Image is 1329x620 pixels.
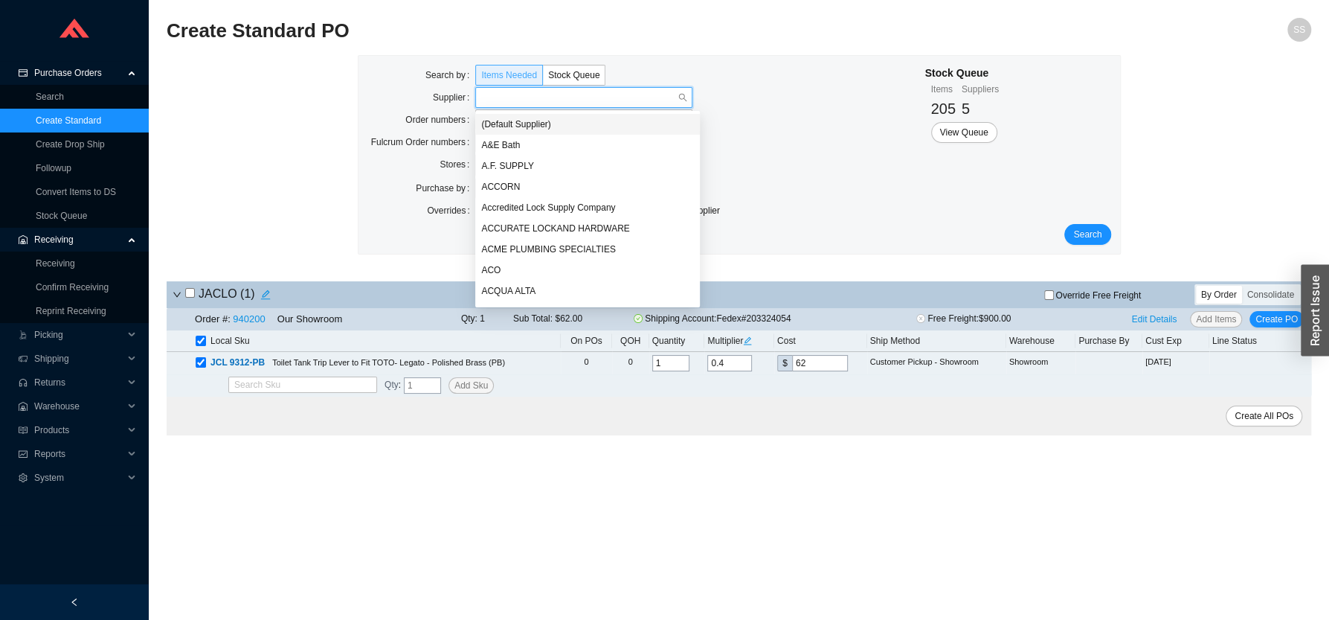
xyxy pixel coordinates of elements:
[931,100,956,117] span: 205
[475,156,700,176] div: A.F. SUPPLY
[36,258,75,269] a: Receiving
[433,87,475,108] label: Supplier:
[1142,352,1209,374] td: [DATE]
[475,135,700,156] div: A&E Bath
[1132,312,1177,327] span: Edit Details
[36,92,64,102] a: Search
[916,311,1035,327] span: Free Freight:
[979,313,1011,324] span: $900.00
[649,330,705,352] th: Quantity
[612,352,649,374] td: 0
[1235,409,1293,424] span: Create All POs
[34,394,123,418] span: Warehouse
[1226,406,1302,426] button: Create All POs
[18,426,28,435] span: read
[448,377,494,394] button: Add Sku
[34,228,123,252] span: Receiving
[1242,286,1299,304] div: Consolidate
[481,222,694,235] div: ACCURATE LOCKAND HARDWARE
[481,138,694,152] div: A&E Bath
[561,352,612,374] td: 0
[425,65,475,86] label: Search by
[1190,311,1242,327] button: Add Items
[707,333,771,348] div: Multiplier
[513,313,553,324] span: Sub Total:
[475,197,700,218] div: Accredited Lock Supply Company
[916,314,925,323] span: close-circle
[481,159,694,173] div: A.F. SUPPLY
[427,200,475,221] label: Overrides
[256,290,275,300] span: edit
[255,284,276,305] button: edit
[233,313,265,325] a: 940200
[416,178,475,199] label: Purchase by
[867,352,1006,374] td: Customer Pickup - Showroom
[1209,330,1311,352] th: Line Status
[475,301,700,322] div: Acryline Spa Baths
[18,68,28,77] span: credit-card
[440,154,475,175] label: Stores
[548,70,599,80] span: Stock Queue
[1293,18,1305,42] span: SS
[634,311,797,327] span: Shipping Account: Fedex # 203324054
[384,380,399,390] span: Qty
[210,357,265,368] span: JCL 9312-PB
[931,82,956,97] div: Items
[371,132,476,153] label: Fulcrum Order numbers
[18,450,28,458] span: fund
[405,109,475,130] label: Order numbers
[36,139,105,150] a: Create Drop Ship
[481,180,694,194] div: ACCORN
[925,65,999,82] div: Stock Queue
[1255,312,1298,327] span: Create PO
[34,418,123,442] span: Products
[481,284,694,298] div: ACQUA ALTA
[167,18,1025,44] h2: Create Standard PO
[34,466,123,490] span: System
[940,125,988,140] span: View Queue
[1126,311,1183,327] button: Edit Details
[962,100,970,117] span: 5
[34,323,123,347] span: Picking
[481,118,694,131] div: (Default Supplier)
[481,70,537,80] span: Items Needed
[1006,352,1076,374] td: Showroom
[34,442,123,466] span: Reports
[481,201,694,214] div: Accredited Lock Supply Company
[1142,330,1209,352] th: Cust Exp
[36,115,101,126] a: Create Standard
[475,218,700,239] div: ACCURATE LOCKAND HARDWARE
[185,284,276,305] h4: JACLO
[1055,291,1141,300] span: Override Free Freight
[480,313,485,324] span: 1
[210,333,250,348] span: Local Sku
[1249,311,1304,327] button: Create PO
[475,114,700,135] div: (Default Supplier)
[555,313,582,324] span: $62.00
[475,176,700,197] div: ACCORN
[962,82,999,97] div: Suppliers
[475,260,700,281] div: ACO
[743,336,752,345] span: edit
[481,263,694,277] div: ACO
[195,313,231,325] span: Order #:
[867,330,1006,352] th: Ship Method
[931,122,997,143] button: View Queue
[1064,224,1110,245] button: Search
[36,211,87,221] a: Stock Queue
[36,163,71,173] a: Followup
[1044,290,1054,300] input: Override Free Freight
[277,313,342,325] span: Our Showroom
[36,282,109,293] a: Confirm Receiving
[481,243,694,256] div: ACME PLUMBING SPECIALTIES
[36,306,106,316] a: Reprint Receiving
[461,313,477,324] span: Qty:
[1006,330,1076,352] th: Warehouse
[634,314,643,323] span: check-circle
[404,377,441,394] input: 1
[1073,227,1101,242] span: Search
[272,358,505,367] span: Toilet Tank Trip Lever to Fit TOTO- Legato - Polished Brass (PB)
[475,239,700,260] div: ACME PLUMBING SPECIALTIES
[384,377,401,394] span: :
[240,287,255,300] span: ( 1 )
